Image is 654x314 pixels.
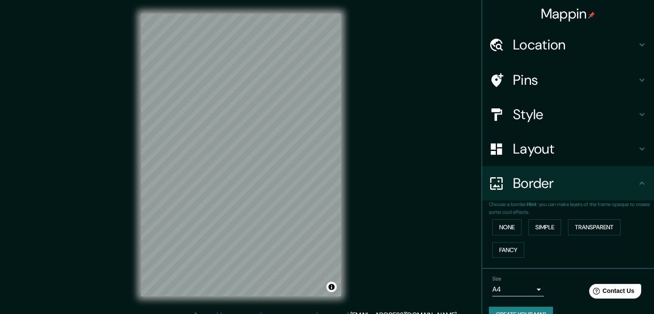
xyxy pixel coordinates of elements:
[513,106,637,123] h4: Style
[577,280,645,305] iframe: Help widget launcher
[541,5,596,22] h4: Mappin
[492,219,522,235] button: None
[141,14,341,296] canvas: Map
[513,36,637,53] h4: Location
[482,132,654,166] div: Layout
[492,283,544,296] div: A4
[482,166,654,200] div: Border
[528,219,561,235] button: Simple
[527,201,537,208] b: Hint
[588,12,595,18] img: pin-icon.png
[489,200,654,216] p: Choose a border. : you can make layers of the frame opaque to create some cool effects.
[482,97,654,132] div: Style
[568,219,620,235] button: Transparent
[513,71,637,89] h4: Pins
[326,282,337,292] button: Toggle attribution
[492,275,501,283] label: Size
[482,63,654,97] div: Pins
[513,140,637,157] h4: Layout
[492,242,524,258] button: Fancy
[482,28,654,62] div: Location
[513,175,637,192] h4: Border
